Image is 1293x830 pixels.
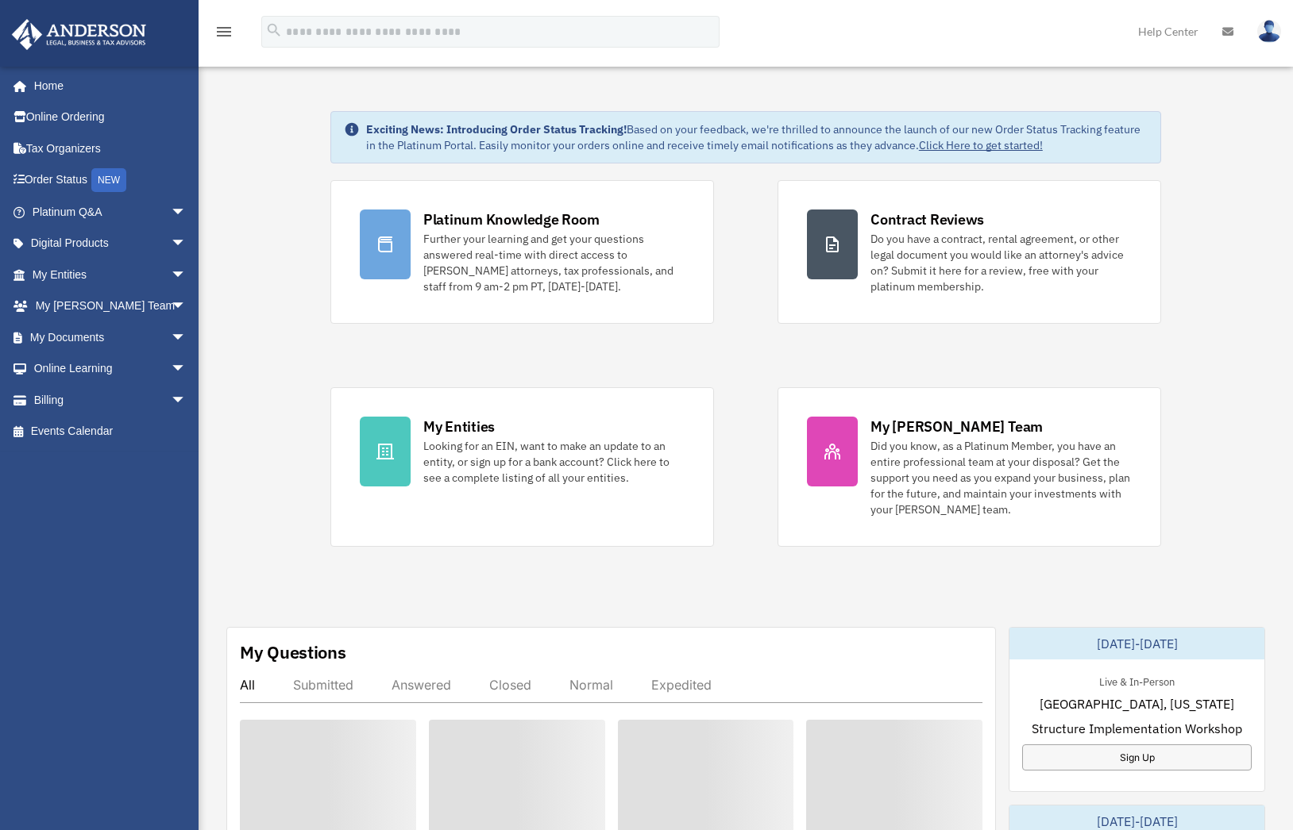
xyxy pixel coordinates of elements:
a: Platinum Knowledge Room Further your learning and get your questions answered real-time with dire... [330,180,714,324]
div: NEW [91,168,126,192]
a: Home [11,70,203,102]
div: Based on your feedback, we're thrilled to announce the launch of our new Order Status Tracking fe... [366,121,1148,153]
span: arrow_drop_down [171,384,203,417]
a: Order StatusNEW [11,164,210,197]
div: [DATE]-[DATE] [1009,628,1264,659]
div: Submitted [293,677,353,693]
img: Anderson Advisors Platinum Portal [7,19,151,50]
div: Do you have a contract, rental agreement, or other legal document you would like an attorney's ad... [870,231,1132,294]
div: My Questions [240,640,346,664]
a: Events Calendar [11,416,210,448]
a: My [PERSON_NAME] Team Did you know, as a Platinum Member, you have an entire professional team at... [778,387,1161,547]
a: Contract Reviews Do you have a contract, rental agreement, or other legal document you would like... [778,180,1161,324]
span: arrow_drop_down [171,353,203,386]
div: Answered [392,677,451,693]
a: Billingarrow_drop_down [11,384,210,416]
a: Online Learningarrow_drop_down [11,353,210,385]
i: menu [214,22,234,41]
div: Contract Reviews [870,209,984,229]
div: Expedited [651,677,712,693]
span: Structure Implementation Workshop [1032,719,1242,738]
span: arrow_drop_down [171,321,203,354]
strong: Exciting News: Introducing Order Status Tracking! [366,122,627,136]
a: menu [214,28,234,41]
div: Further your learning and get your questions answered real-time with direct access to [PERSON_NAM... [423,231,685,294]
a: My Entitiesarrow_drop_down [11,259,210,290]
a: Sign Up [1022,744,1252,770]
div: Live & In-Person [1087,672,1187,689]
div: Platinum Knowledge Room [423,209,600,229]
span: arrow_drop_down [171,196,203,229]
div: All [240,677,255,693]
span: [GEOGRAPHIC_DATA], [US_STATE] [1040,694,1234,713]
div: Closed [489,677,531,693]
div: Normal [569,677,613,693]
a: Platinum Q&Aarrow_drop_down [11,196,210,228]
a: Digital Productsarrow_drop_down [11,228,210,259]
span: arrow_drop_down [171,259,203,291]
a: My [PERSON_NAME] Teamarrow_drop_down [11,290,210,322]
a: Online Ordering [11,102,210,133]
a: My Entities Looking for an EIN, want to make an update to an entity, or sign up for a bank accoun... [330,387,714,547]
a: Click Here to get started! [919,138,1043,152]
a: My Documentsarrow_drop_down [11,321,210,353]
span: arrow_drop_down [171,290,203,323]
div: My [PERSON_NAME] Team [870,417,1043,436]
i: search [265,21,283,39]
img: User Pic [1257,20,1281,43]
div: Did you know, as a Platinum Member, you have an entire professional team at your disposal? Get th... [870,438,1132,517]
div: Looking for an EIN, want to make an update to an entity, or sign up for a bank account? Click her... [423,438,685,486]
span: arrow_drop_down [171,228,203,260]
a: Tax Organizers [11,133,210,164]
div: My Entities [423,417,495,436]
